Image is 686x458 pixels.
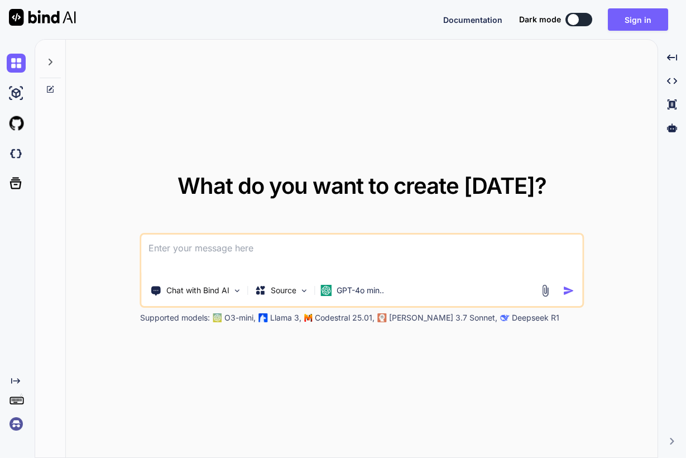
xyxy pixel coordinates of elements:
[305,314,313,322] img: Mistral-AI
[501,313,510,322] img: claude
[7,54,26,73] img: chat
[337,285,384,296] p: GPT-4o min..
[512,312,559,323] p: Deepseek R1
[224,312,256,323] p: O3-mini,
[270,312,301,323] p: Llama 3,
[140,312,210,323] p: Supported models:
[378,313,387,322] img: claude
[519,14,561,25] span: Dark mode
[539,284,551,297] img: attachment
[271,285,296,296] p: Source
[315,312,375,323] p: Codestral 25.01,
[7,414,26,433] img: signin
[389,312,497,323] p: [PERSON_NAME] 3.7 Sonnet,
[233,286,242,295] img: Pick Tools
[7,144,26,163] img: darkCloudIdeIcon
[166,285,229,296] p: Chat with Bind AI
[7,84,26,103] img: ai-studio
[300,286,309,295] img: Pick Models
[443,14,502,26] button: Documentation
[178,172,546,199] span: What do you want to create [DATE]?
[7,114,26,133] img: githubLight
[259,313,268,322] img: Llama2
[608,8,668,31] button: Sign in
[9,9,76,26] img: Bind AI
[563,285,574,297] img: icon
[443,15,502,25] span: Documentation
[213,313,222,322] img: GPT-4
[321,285,332,296] img: GPT-4o mini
